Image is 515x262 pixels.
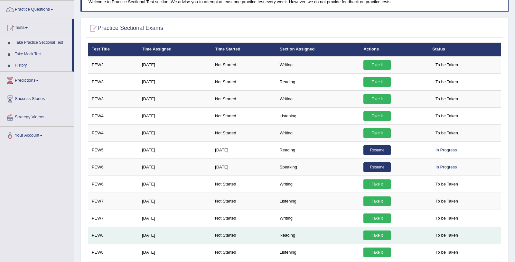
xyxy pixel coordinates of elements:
[88,90,138,107] td: PEW3
[276,210,360,227] td: Writing
[276,176,360,193] td: Writing
[363,230,391,240] a: Take it
[88,124,138,141] td: PEW4
[138,227,211,244] td: [DATE]
[138,210,211,227] td: [DATE]
[432,128,461,138] span: To be Taken
[138,107,211,124] td: [DATE]
[138,124,211,141] td: [DATE]
[276,227,360,244] td: Reading
[363,145,391,155] a: Resume
[138,43,211,56] th: Time Assigned
[363,248,391,257] a: Take it
[432,145,460,155] div: In Progress
[276,158,360,176] td: Speaking
[429,43,501,56] th: Status
[276,124,360,141] td: Writing
[12,49,72,60] a: Take Mock Test
[12,37,72,49] a: Take Practice Sectional Test
[138,90,211,107] td: [DATE]
[432,60,461,70] span: To be Taken
[363,196,391,206] a: Take it
[211,90,276,107] td: Not Started
[88,73,138,90] td: PEW3
[363,128,391,138] a: Take it
[0,19,72,35] a: Tests
[211,227,276,244] td: Not Started
[138,244,211,261] td: [DATE]
[138,158,211,176] td: [DATE]
[432,196,461,206] span: To be Taken
[138,176,211,193] td: [DATE]
[211,193,276,210] td: Not Started
[138,193,211,210] td: [DATE]
[211,141,276,158] td: [DATE]
[0,127,74,143] a: Your Account
[211,124,276,141] td: Not Started
[432,230,461,240] span: To be Taken
[432,111,461,121] span: To be Taken
[432,94,461,104] span: To be Taken
[12,60,72,71] a: History
[88,227,138,244] td: PEW8
[211,56,276,74] td: Not Started
[138,56,211,74] td: [DATE]
[363,60,391,70] a: Take it
[0,108,74,124] a: Strategy Videos
[276,43,360,56] th: Section Assigned
[88,56,138,74] td: PEW2
[88,176,138,193] td: PEW6
[432,213,461,223] span: To be Taken
[211,73,276,90] td: Not Started
[360,43,429,56] th: Actions
[211,244,276,261] td: Not Started
[88,43,138,56] th: Test Title
[88,23,163,33] h2: Practice Sectional Exams
[88,158,138,176] td: PEW6
[211,210,276,227] td: Not Started
[88,141,138,158] td: PEW5
[276,56,360,74] td: Writing
[432,162,460,172] div: In Progress
[363,213,391,223] a: Take it
[276,73,360,90] td: Reading
[363,162,391,172] a: Resume
[276,90,360,107] td: Writing
[276,107,360,124] td: Listening
[276,141,360,158] td: Reading
[138,73,211,90] td: [DATE]
[432,248,461,257] span: To be Taken
[363,94,391,104] a: Take it
[363,111,391,121] a: Take it
[0,90,74,106] a: Success Stories
[211,176,276,193] td: Not Started
[211,43,276,56] th: Time Started
[363,77,391,87] a: Take it
[88,193,138,210] td: PEW7
[0,72,74,88] a: Predictions
[276,244,360,261] td: Listening
[432,77,461,87] span: To be Taken
[432,179,461,189] span: To be Taken
[88,107,138,124] td: PEW4
[88,244,138,261] td: PEW8
[138,141,211,158] td: [DATE]
[276,193,360,210] td: Listening
[0,1,74,17] a: Practice Questions
[211,158,276,176] td: [DATE]
[211,107,276,124] td: Not Started
[88,210,138,227] td: PEW7
[363,179,391,189] a: Take it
